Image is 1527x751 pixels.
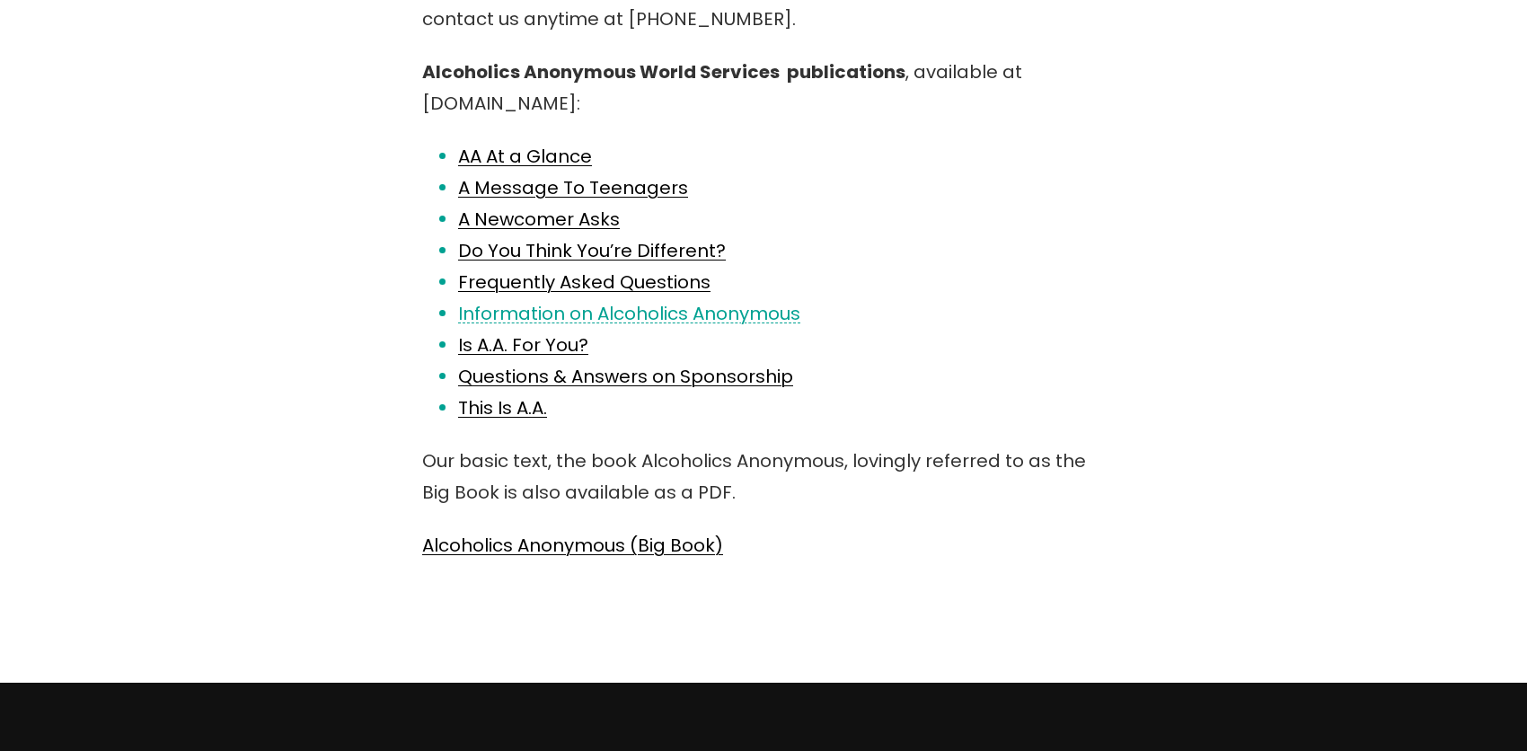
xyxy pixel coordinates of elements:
a: A Message To Teenagers [458,175,688,200]
strong: Alcoholics Anonymous World Services publications [422,59,905,84]
p: , available at [DOMAIN_NAME]: [422,57,1105,119]
a: Questions & Answers on Sponsorship [458,364,793,389]
a: Is A.A. For You? [458,332,588,358]
a: AA At a Glance [458,144,592,169]
a: A Newcomer Asks [458,207,620,232]
a: Alcoholics Anonymous (Big Book) [422,533,723,558]
p: Our basic text, the book Alcoholics Anonymous, lovingly referred to as the Big Book is also avail... [422,446,1105,508]
a: Frequently Asked Questions [458,269,711,295]
a: This Is A.A. [458,395,547,420]
a: Information on Alcoholics Anonymous [458,301,800,326]
a: Do You Think You’re Different? [458,238,726,263]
